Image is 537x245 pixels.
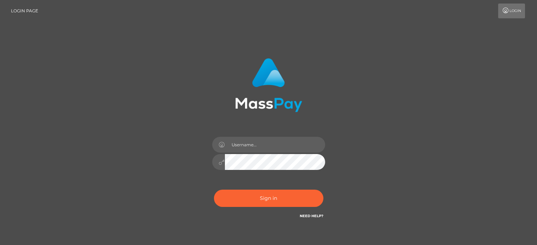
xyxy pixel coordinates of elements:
[235,58,302,112] img: MassPay Login
[498,4,525,18] a: Login
[11,4,38,18] a: Login Page
[214,190,323,207] button: Sign in
[300,214,323,218] a: Need Help?
[225,137,325,153] input: Username...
